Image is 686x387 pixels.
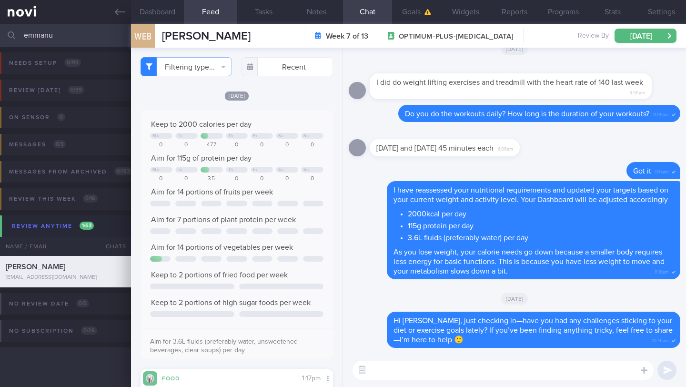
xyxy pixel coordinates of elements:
[93,237,131,256] div: Chats
[151,188,273,196] span: Aim for 14 portions of fruits per week
[175,142,198,149] div: 0
[53,140,66,148] span: 0 / 3
[228,167,233,173] div: Th
[178,167,182,173] div: Tu
[64,59,81,67] span: 0 / 119
[405,110,649,118] span: Do you do the workouts daily? How long is the duration of your workouts?
[399,32,513,41] span: OPTIMUM-PLUS-[MEDICAL_DATA]
[6,274,125,281] div: [EMAIL_ADDRESS][DOMAIN_NAME]
[10,220,96,233] div: Review anytime
[301,142,323,149] div: 0
[57,113,65,121] span: 0
[393,317,673,344] span: Hi [PERSON_NAME], just checking in—have you had any challenges sticking to your diet or exercise ...
[80,222,94,230] span: 1 / 63
[7,57,83,70] div: Needs setup
[151,244,293,251] span: Aim for 14 portions of vegetables per week
[157,374,195,382] div: Food
[303,133,309,139] div: Su
[114,167,132,175] span: 0 / 183
[151,216,296,224] span: Aim for 7 portions of plant protein per week
[178,133,182,139] div: Tu
[225,92,249,101] span: [DATE]
[76,299,89,307] span: 0 / 5
[303,167,309,173] div: Su
[150,175,172,183] div: 0
[6,263,65,271] span: [PERSON_NAME]
[501,43,528,55] span: [DATE]
[7,138,68,151] div: Messages
[652,335,669,344] span: 10:46am
[226,142,248,149] div: 0
[408,231,674,243] li: 3.6L fluids (preferably water) per day
[81,326,97,335] span: 0 / 26
[201,175,223,183] div: 35
[68,86,84,94] span: 0 / 99
[175,175,198,183] div: 0
[615,29,676,43] button: [DATE]
[376,79,643,86] span: I did do weight lifting exercises and treadmill with the heart rate of 140 last week
[7,165,134,178] div: Messages from Archived
[150,142,172,149] div: 0
[497,143,513,153] span: 11:06am
[326,31,368,41] strong: Week 7 of 13
[152,133,159,139] div: Mo
[151,271,288,279] span: Keep to 2 portions of fried food per week
[393,248,665,275] span: As you lose weight, your calorie needs go down because a smaller body requires less energy for ba...
[162,31,251,42] span: [PERSON_NAME]
[129,18,157,55] div: WEB
[276,142,298,149] div: 0
[251,142,273,149] div: 0
[251,175,273,183] div: 0
[655,166,669,175] span: 11:14am
[629,87,645,96] span: 9:56am
[501,293,528,305] span: [DATE]
[83,194,98,203] span: 0 / 16
[302,375,321,382] span: 1:17pm
[141,57,232,76] button: Filtering type...
[301,175,323,183] div: 0
[7,297,91,310] div: No review date
[376,144,494,152] span: [DATE] and [DATE] 45 minutes each
[408,207,674,219] li: 2000kcal per day
[278,167,283,173] div: Sa
[578,32,609,41] span: Review By
[226,175,248,183] div: 0
[151,121,252,128] span: Keep to 2000 calories per day
[150,338,298,354] span: Aim for 3.6L fluids (preferably water, unsweetened beverages, clear soups) per day
[228,133,233,139] div: Th
[7,111,68,124] div: On sensor
[7,193,100,205] div: Review this week
[253,167,257,173] div: Fr
[276,175,298,183] div: 0
[7,325,100,337] div: No subscription
[653,109,669,118] span: 11:05am
[393,186,668,204] span: I have reassessed your nutritional requirements and updated your targets based on your current we...
[151,299,311,306] span: Keep to 2 portions of high sugar foods per week
[7,84,87,97] div: Review [DATE]
[253,133,257,139] div: Fr
[408,219,674,231] li: 115g protein per day
[633,167,651,175] span: Got it
[201,142,223,149] div: 477
[655,266,669,275] span: 11:16am
[152,167,159,173] div: Mo
[151,154,252,162] span: Aim for 115g of protein per day
[278,133,283,139] div: Sa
